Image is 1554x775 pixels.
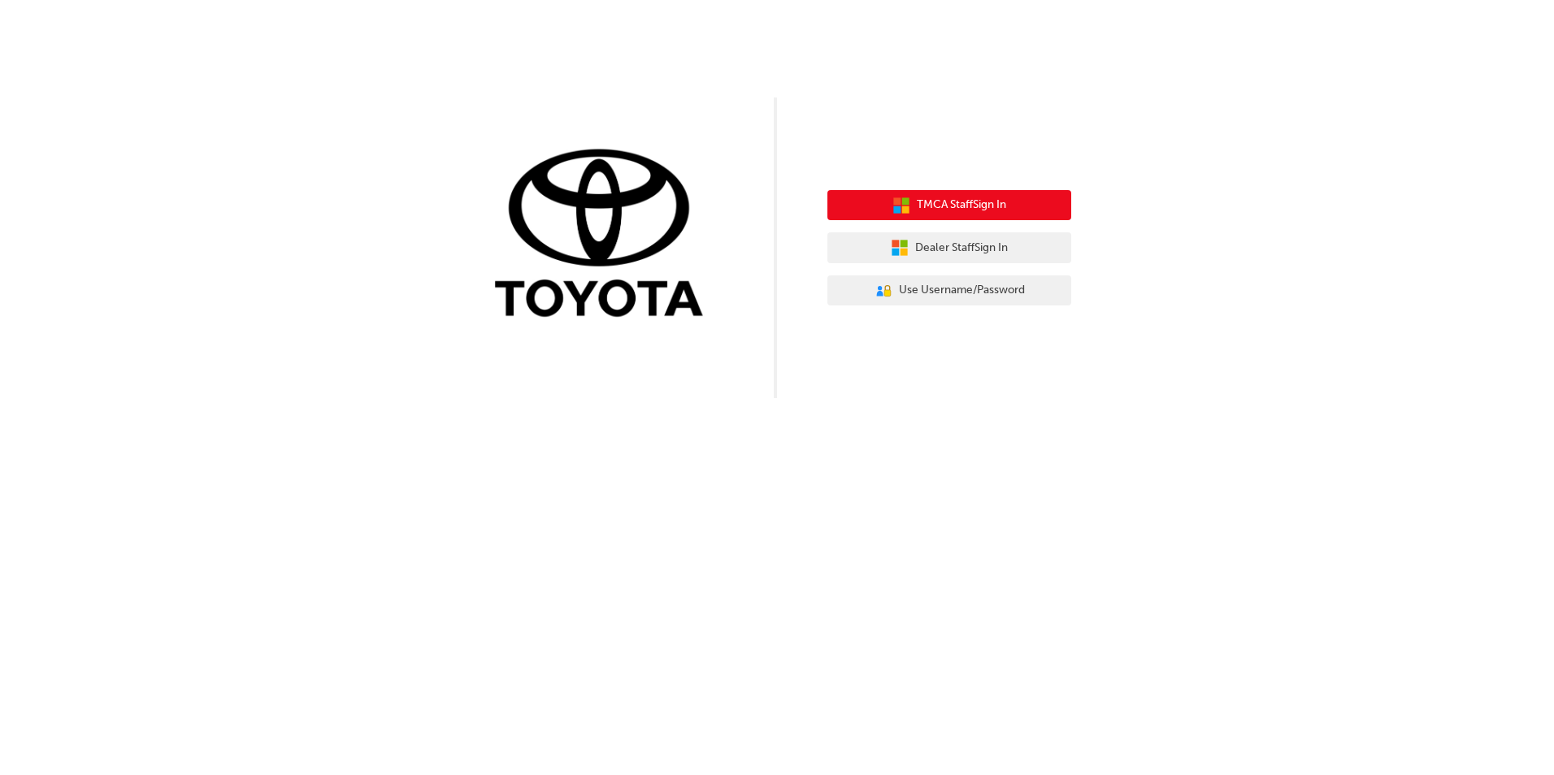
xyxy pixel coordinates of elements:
[483,145,727,325] img: Trak
[899,281,1025,300] span: Use Username/Password
[827,275,1071,306] button: Use Username/Password
[827,190,1071,221] button: TMCA StaffSign In
[827,232,1071,263] button: Dealer StaffSign In
[915,239,1008,258] span: Dealer Staff Sign In
[917,196,1006,214] span: TMCA Staff Sign In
